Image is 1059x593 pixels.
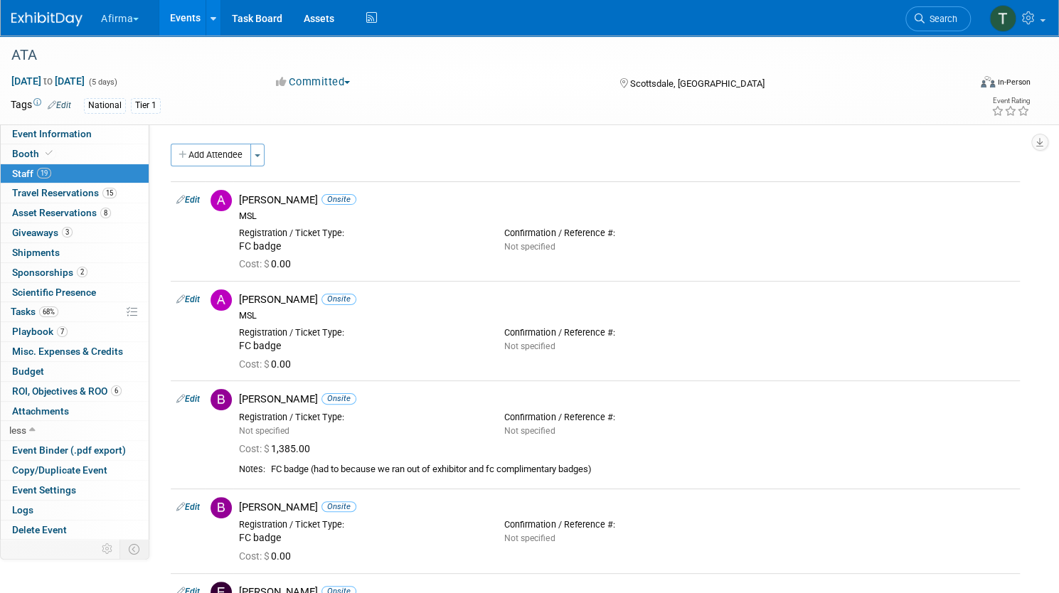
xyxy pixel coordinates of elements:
[1,223,149,242] a: Giveaways3
[239,358,271,370] span: Cost: $
[239,258,271,269] span: Cost: $
[62,227,73,237] span: 3
[321,194,356,205] span: Onsite
[12,464,107,476] span: Copy/Duplicate Event
[120,540,149,558] td: Toggle Event Tabs
[211,190,232,211] img: A.jpg
[100,208,111,218] span: 8
[1,382,149,401] a: ROI, Objectives & ROO6
[1,144,149,164] a: Booth
[239,550,271,562] span: Cost: $
[77,267,87,277] span: 2
[239,210,1014,222] div: MSL
[1,421,149,440] a: less
[6,43,944,68] div: ATA
[1,322,149,341] a: Playbook7
[12,207,111,218] span: Asset Reservations
[504,412,748,423] div: Confirmation / Reference #:
[239,228,483,239] div: Registration / Ticket Type:
[239,443,271,454] span: Cost: $
[1,481,149,500] a: Event Settings
[239,412,483,423] div: Registration / Ticket Type:
[1,461,149,480] a: Copy/Duplicate Event
[12,287,96,298] span: Scientific Presence
[12,128,92,139] span: Event Information
[1,243,149,262] a: Shipments
[12,444,126,456] span: Event Binder (.pdf export)
[239,193,1014,207] div: [PERSON_NAME]
[1,164,149,183] a: Staff19
[46,149,53,157] i: Booth reservation complete
[504,242,555,252] span: Not specified
[12,524,67,535] span: Delete Event
[239,327,483,338] div: Registration / Ticket Type:
[997,77,1031,87] div: In-Person
[630,78,765,89] span: Scottsdale, [GEOGRAPHIC_DATA]
[981,76,995,87] img: Format-Inperson.png
[991,97,1030,105] div: Event Rating
[11,306,58,317] span: Tasks
[57,326,68,337] span: 7
[239,310,1014,321] div: MSL
[11,75,85,87] span: [DATE] [DATE]
[321,294,356,304] span: Onsite
[84,98,126,113] div: National
[87,78,117,87] span: (5 days)
[211,389,232,410] img: B.jpg
[239,392,1014,406] div: [PERSON_NAME]
[1,520,149,540] a: Delete Event
[1,402,149,421] a: Attachments
[1,362,149,381] a: Budget
[1,441,149,460] a: Event Binder (.pdf export)
[1,124,149,144] a: Event Information
[271,75,356,90] button: Committed
[176,294,200,304] a: Edit
[239,426,289,436] span: Not specified
[211,497,232,518] img: B.jpg
[878,74,1031,95] div: Event Format
[504,341,555,351] span: Not specified
[12,148,55,159] span: Booth
[12,168,51,179] span: Staff
[176,394,200,404] a: Edit
[905,6,971,31] a: Search
[1,302,149,321] a: Tasks68%
[12,504,33,515] span: Logs
[504,327,748,338] div: Confirmation / Reference #:
[12,346,123,357] span: Misc. Expenses & Credits
[239,443,316,454] span: 1,385.00
[11,12,83,26] img: ExhibitDay
[239,501,1014,514] div: [PERSON_NAME]
[504,533,555,543] span: Not specified
[504,228,748,239] div: Confirmation / Reference #:
[271,464,1014,476] div: FC badge (had to because we ran out of exhibitor and fc complimentary badges)
[12,187,117,198] span: Travel Reservations
[48,100,71,110] a: Edit
[1,263,149,282] a: Sponsorships2
[239,550,297,562] span: 0.00
[239,240,483,253] div: FC badge
[989,5,1016,32] img: Taylor Sebesta
[11,97,71,114] td: Tags
[239,464,265,475] div: Notes:
[211,289,232,311] img: A.jpg
[102,188,117,198] span: 15
[504,426,555,436] span: Not specified
[239,532,483,545] div: FC badge
[12,267,87,278] span: Sponsorships
[176,502,200,512] a: Edit
[239,293,1014,306] div: [PERSON_NAME]
[239,519,483,530] div: Registration / Ticket Type:
[12,227,73,238] span: Giveaways
[321,393,356,404] span: Onsite
[1,342,149,361] a: Misc. Expenses & Credits
[925,14,957,24] span: Search
[131,98,161,113] div: Tier 1
[504,519,748,530] div: Confirmation / Reference #:
[239,340,483,353] div: FC badge
[239,358,297,370] span: 0.00
[239,258,297,269] span: 0.00
[1,501,149,520] a: Logs
[12,385,122,397] span: ROI, Objectives & ROO
[12,326,68,337] span: Playbook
